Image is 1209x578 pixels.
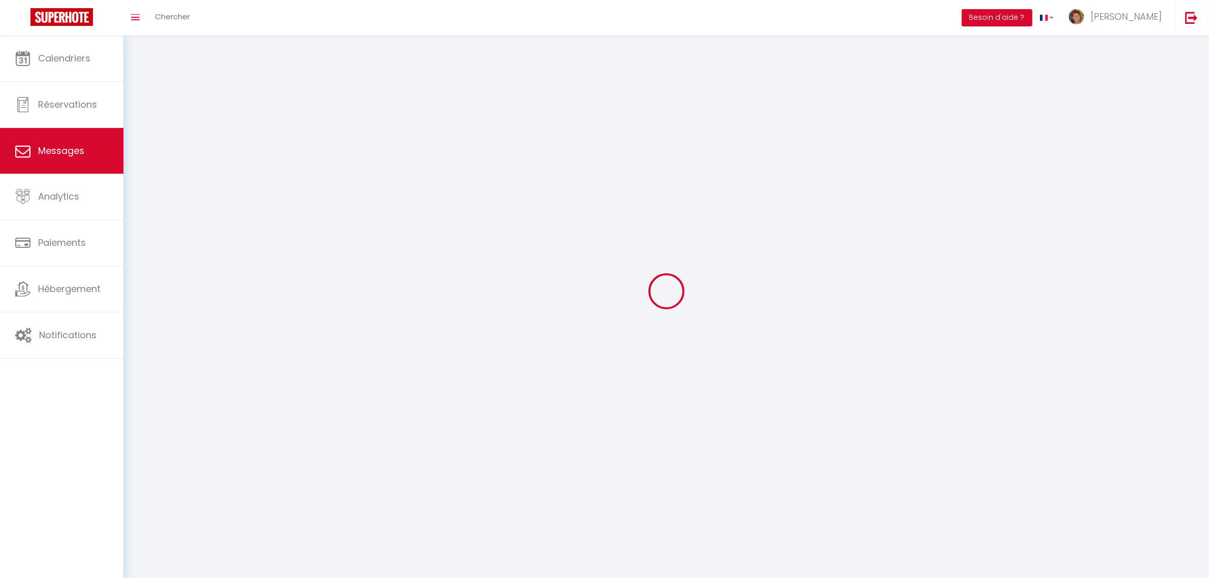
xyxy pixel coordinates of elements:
[30,8,93,26] img: Super Booking
[8,4,39,35] button: Ouvrir le widget de chat LiveChat
[39,329,96,341] span: Notifications
[155,11,190,22] span: Chercher
[38,98,97,111] span: Réservations
[1069,9,1084,24] img: ...
[1091,10,1162,23] span: [PERSON_NAME]
[38,144,84,157] span: Messages
[38,52,90,65] span: Calendriers
[38,236,86,249] span: Paiements
[38,190,79,203] span: Analytics
[1185,11,1198,24] img: logout
[38,282,101,295] span: Hébergement
[962,9,1032,26] button: Besoin d'aide ?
